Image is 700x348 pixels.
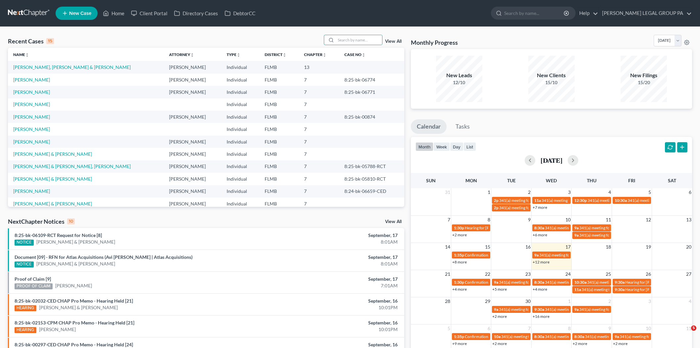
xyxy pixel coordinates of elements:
[259,74,299,86] td: FLMB
[465,178,477,183] span: Mon
[452,341,467,346] a: +9 more
[164,173,221,185] td: [PERSON_NAME]
[13,114,50,120] a: [PERSON_NAME]
[164,185,221,198] td: [PERSON_NAME]
[492,314,507,319] a: +2 more
[685,324,692,332] span: 11
[164,111,221,123] td: [PERSON_NAME]
[15,342,133,347] a: 8:25-bk-00297-CED CHAP Pro Memo - Hearing Held [24]
[645,270,652,278] span: 26
[565,216,571,224] span: 10
[221,185,259,198] td: Individual
[579,307,643,312] span: 341(a) meeting for [PERSON_NAME]
[615,334,619,339] span: 9a
[13,139,50,145] a: [PERSON_NAME]
[164,136,221,148] td: [PERSON_NAME]
[13,89,50,95] a: [PERSON_NAME]
[528,72,575,79] div: New Clients
[546,178,557,183] span: Wed
[688,297,692,305] span: 4
[274,276,398,282] div: September, 17
[605,243,612,251] span: 18
[621,72,667,79] div: New Filings
[450,142,463,151] button: day
[221,160,259,173] td: Individual
[221,98,259,111] td: Individual
[533,314,549,319] a: +16 more
[668,178,676,183] span: Sat
[499,205,598,210] span: 341(a) meeting for [PERSON_NAME] & [PERSON_NAME]
[587,280,651,285] span: 341(a) meeting for [PERSON_NAME]
[128,7,171,19] a: Client Portal
[299,173,339,185] td: 7
[13,52,29,57] a: Nameunfold_more
[567,297,571,305] span: 1
[645,243,652,251] span: 19
[576,7,598,19] a: Help
[685,270,692,278] span: 27
[164,198,221,210] td: [PERSON_NAME]
[436,72,482,79] div: New Leads
[13,163,131,169] a: [PERSON_NAME] & [PERSON_NAME], [PERSON_NAME]
[465,334,541,339] span: Confirmation Hearing for [PERSON_NAME]
[190,53,194,57] i: unfold_more
[527,324,531,332] span: 7
[299,123,339,135] td: 7
[13,101,50,107] a: [PERSON_NAME]
[494,307,498,312] span: 9a
[221,136,259,148] td: Individual
[164,74,221,86] td: [PERSON_NAME]
[36,239,115,245] a: [PERSON_NAME] & [PERSON_NAME]
[274,326,398,333] div: 10:01PM
[259,185,299,198] td: FLMB
[542,198,640,203] span: 341(a) meeting for [PERSON_NAME] & [PERSON_NAME]
[608,324,612,332] span: 9
[15,283,53,289] div: PROOF OF CLAIM
[259,98,299,111] td: FLMB
[259,173,299,185] td: FLMB
[613,341,628,346] a: +2 more
[259,111,299,123] td: FLMB
[444,297,451,305] span: 28
[299,148,339,160] td: 7
[525,243,531,251] span: 16
[15,261,34,267] div: NOTICE
[454,334,464,339] span: 1:35p
[605,216,612,224] span: 11
[411,119,447,134] a: Calendar
[574,233,579,238] span: 9a
[582,287,645,292] span: 341(a) meeting for [PERSON_NAME]
[259,61,299,73] td: FLMB
[36,261,115,267] a: [PERSON_NAME] & [PERSON_NAME]
[39,326,76,333] a: [PERSON_NAME]
[13,64,131,70] a: [PERSON_NAME], [PERSON_NAME] & [PERSON_NAME]
[385,39,402,44] a: View All
[628,178,635,183] span: Fri
[274,282,398,289] div: 7:01AM
[587,178,596,183] span: Thu
[541,157,562,164] h2: [DATE]
[565,270,571,278] span: 24
[362,53,366,57] i: unfold_more
[567,324,571,332] span: 8
[299,136,339,148] td: 7
[579,225,643,230] span: 341(a) meeting for [PERSON_NAME]
[678,325,693,341] iframe: Intercom live chat
[567,188,571,196] span: 3
[336,35,382,45] input: Search by name...
[492,287,507,292] a: +5 more
[507,178,516,183] span: Tue
[339,185,404,198] td: 8:24-bk-06659-CED
[499,280,563,285] span: 341(a) meeting for [PERSON_NAME]
[465,225,516,230] span: Hearing for [PERSON_NAME]
[533,287,547,292] a: +4 more
[15,320,134,325] a: 8:25-bk-02153-CPM CHAP Pro Memo - Hearing Held [21]
[533,205,547,210] a: +7 more
[499,198,598,203] span: 341(a) meeting for [PERSON_NAME] & [PERSON_NAME]
[494,334,501,339] span: 10a
[259,160,299,173] td: FLMB
[648,188,652,196] span: 5
[385,219,402,224] a: View All
[259,136,299,148] td: FLMB
[528,79,575,86] div: 15/10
